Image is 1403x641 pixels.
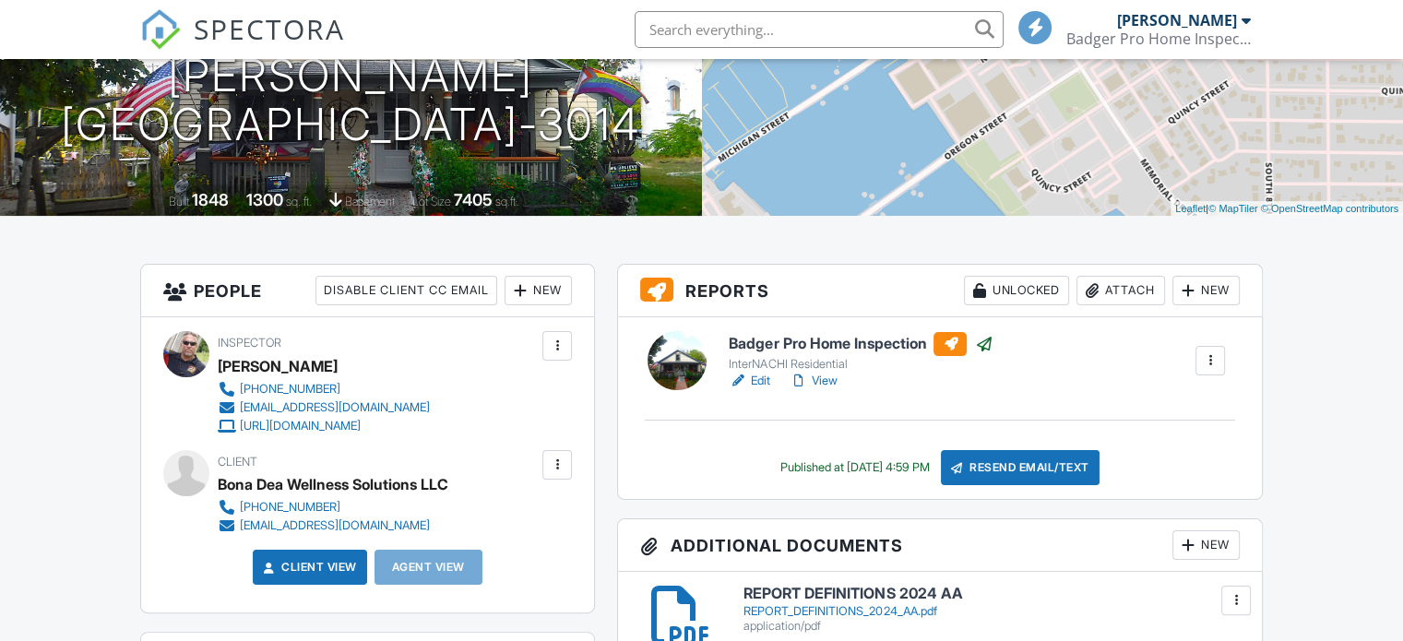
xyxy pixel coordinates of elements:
[1171,201,1403,217] div: |
[941,450,1100,485] div: Resend Email/Text
[1066,30,1251,48] div: Badger Pro Home Inspection llc
[495,195,518,208] span: sq.ft.
[169,195,189,208] span: Built
[218,455,257,469] span: Client
[780,460,930,475] div: Published at [DATE] 4:59 PM
[286,195,312,208] span: sq. ft.
[618,265,1262,317] h3: Reports
[194,9,345,48] span: SPECTORA
[240,500,340,515] div: [PHONE_NUMBER]
[218,516,434,535] a: [EMAIL_ADDRESS][DOMAIN_NAME]
[412,195,451,208] span: Lot Size
[240,400,430,415] div: [EMAIL_ADDRESS][DOMAIN_NAME]
[240,518,430,533] div: [EMAIL_ADDRESS][DOMAIN_NAME]
[30,3,672,148] h1: [STREET_ADDRESS] [PERSON_NAME][GEOGRAPHIC_DATA]-3014
[1172,276,1240,305] div: New
[454,190,493,209] div: 7405
[140,25,345,64] a: SPECTORA
[218,470,448,498] div: Bona Dea Wellness Solutions LLC
[240,382,340,397] div: [PHONE_NUMBER]
[729,372,770,390] a: Edit
[729,332,993,356] h6: Badger Pro Home Inspection
[218,336,281,350] span: Inspector
[743,586,1239,602] h6: REPORT DEFINITIONS 2024 AA
[246,190,283,209] div: 1300
[505,276,572,305] div: New
[743,604,1239,619] div: REPORT_DEFINITIONS_2024_AA.pdf
[789,372,837,390] a: View
[635,11,1004,48] input: Search everything...
[1208,203,1258,214] a: © MapTiler
[192,190,229,209] div: 1848
[218,398,430,417] a: [EMAIL_ADDRESS][DOMAIN_NAME]
[1175,203,1206,214] a: Leaflet
[743,619,1239,634] div: application/pdf
[1076,276,1165,305] div: Attach
[140,9,181,50] img: The Best Home Inspection Software - Spectora
[1172,530,1240,560] div: New
[315,276,497,305] div: Disable Client CC Email
[218,352,338,380] div: [PERSON_NAME]
[618,519,1262,572] h3: Additional Documents
[345,195,395,208] span: basement
[240,419,361,433] div: [URL][DOMAIN_NAME]
[729,332,993,373] a: Badger Pro Home Inspection InterNACHI Residential
[729,357,993,372] div: InterNACHI Residential
[218,417,430,435] a: [URL][DOMAIN_NAME]
[743,586,1239,633] a: REPORT DEFINITIONS 2024 AA REPORT_DEFINITIONS_2024_AA.pdf application/pdf
[964,276,1069,305] div: Unlocked
[218,380,430,398] a: [PHONE_NUMBER]
[1261,203,1398,214] a: © OpenStreetMap contributors
[141,265,594,317] h3: People
[218,498,434,516] a: [PHONE_NUMBER]
[1117,11,1237,30] div: [PERSON_NAME]
[259,558,357,576] a: Client View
